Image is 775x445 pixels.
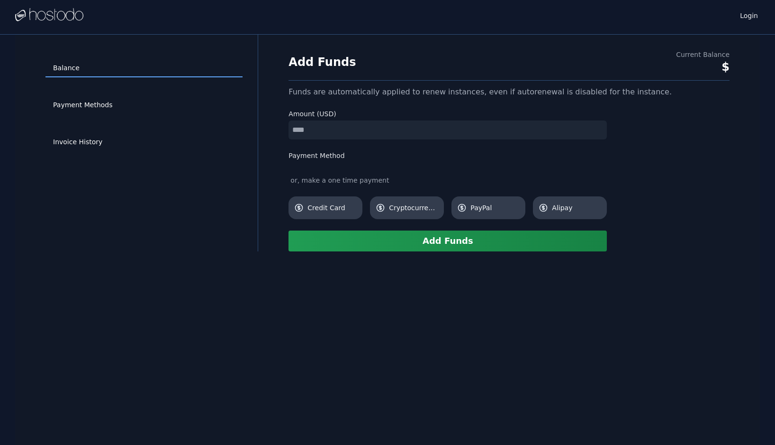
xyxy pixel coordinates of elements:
div: $ [676,59,730,74]
button: Add Funds [288,231,607,251]
div: Current Balance [676,50,730,59]
a: Login [738,9,760,20]
a: Invoice History [45,133,243,151]
a: Payment Methods [45,96,243,114]
a: Balance [45,59,243,77]
span: Credit Card [307,203,357,213]
span: Alipay [552,203,601,213]
label: Amount (USD) [288,109,607,119]
span: Cryptocurrency [389,203,438,213]
span: PayPal [470,203,520,213]
h1: Add Funds [288,55,356,70]
img: Logo [15,8,83,22]
div: or, make a one time payment [288,176,607,185]
label: Payment Method [288,151,607,160]
div: Funds are automatically applied to renew instances, even if autorenewal is disabled for the insta... [288,86,730,98]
